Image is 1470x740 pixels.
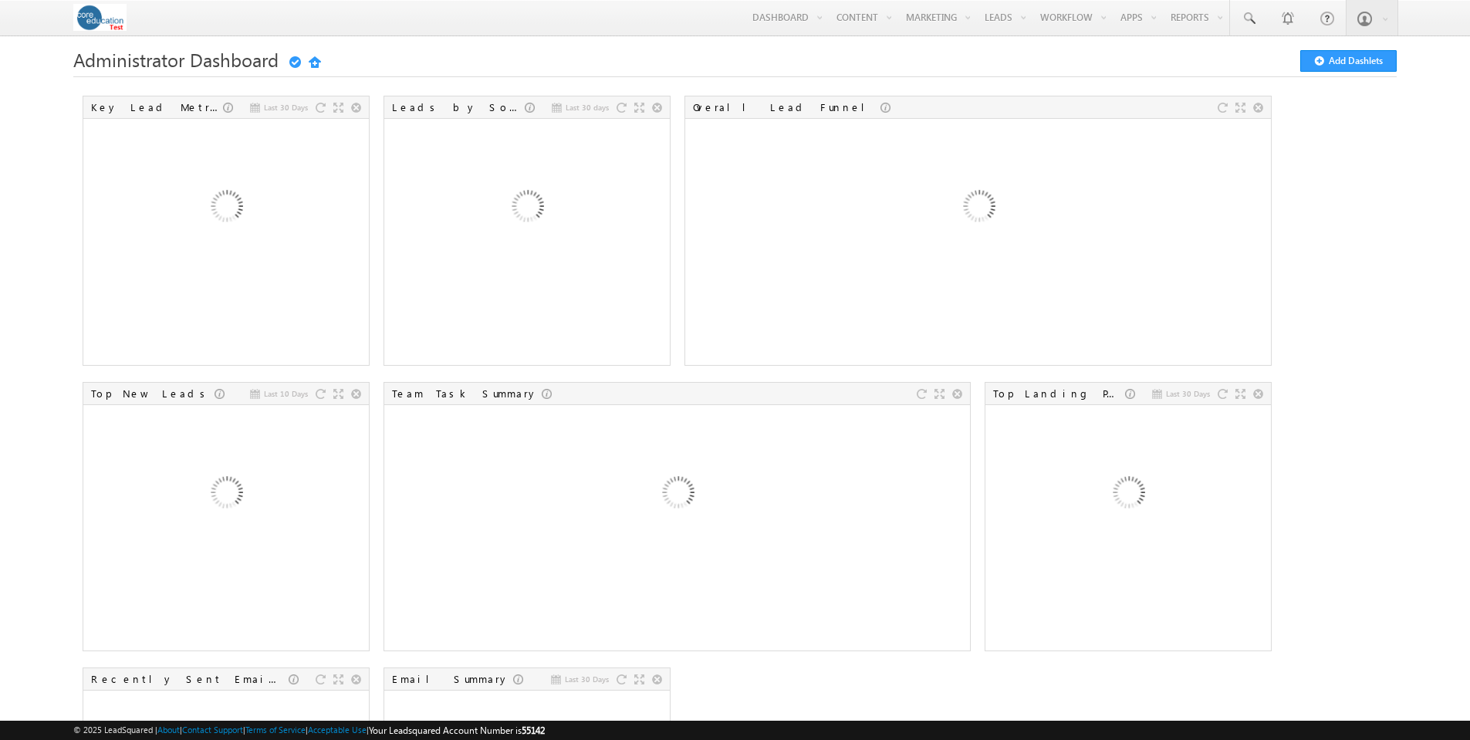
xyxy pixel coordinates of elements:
[245,725,306,735] a: Terms of Service
[143,126,309,292] img: Loading...
[308,725,367,735] a: Acceptable Use
[392,672,513,686] div: Email Summary
[91,672,289,686] div: Recently Sent Email Campaigns
[895,126,1061,292] img: Loading...
[73,4,127,31] img: Custom Logo
[1300,50,1397,72] button: Add Dashlets
[993,387,1125,400] div: Top Landing Pages
[444,126,610,292] img: Loading...
[73,723,545,738] span: © 2025 LeadSquared | | | | |
[369,725,545,736] span: Your Leadsquared Account Number is
[264,387,308,400] span: Last 10 Days
[91,387,215,400] div: Top New Leads
[522,725,545,736] span: 55142
[693,100,880,114] div: Overall Lead Funnel
[392,100,525,114] div: Leads by Sources
[157,725,180,735] a: About
[143,412,309,578] img: Loading...
[91,100,223,114] div: Key Lead Metrics
[73,47,279,72] span: Administrator Dashboard
[182,725,243,735] a: Contact Support
[1045,412,1211,578] img: Loading...
[565,672,609,686] span: Last 30 Days
[392,387,542,400] div: Team Task Summary
[264,100,308,114] span: Last 30 Days
[594,412,760,578] img: Loading...
[566,100,609,114] span: Last 30 days
[1166,387,1210,400] span: Last 30 Days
